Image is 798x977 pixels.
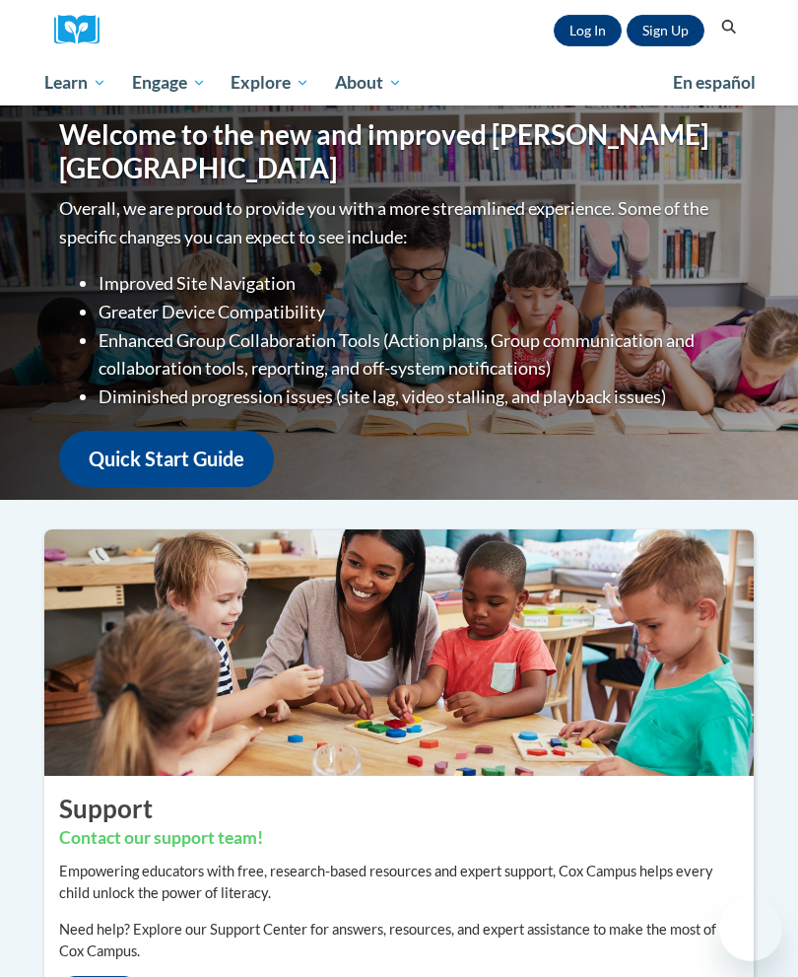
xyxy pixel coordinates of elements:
li: Enhanced Group Collaboration Tools (Action plans, Group communication and collaboration tools, re... [99,326,739,384]
span: Learn [44,71,106,95]
p: Empowering educators with free, research-based resources and expert support, Cox Campus helps eve... [59,861,739,904]
iframe: Button to launch messaging window [719,898,782,961]
a: Cox Campus [54,15,113,45]
a: Learn [32,60,119,105]
a: Quick Start Guide [59,431,274,487]
span: Explore [231,71,309,95]
span: En español [673,72,756,93]
h2: Support [59,791,739,826]
span: About [335,71,402,95]
a: En español [660,62,768,104]
a: About [322,60,415,105]
a: Engage [119,60,219,105]
p: Overall, we are proud to provide you with a more streamlined experience. Some of the specific cha... [59,194,739,251]
h3: Contact our support team! [59,826,739,851]
a: Register [627,15,704,46]
li: Improved Site Navigation [99,269,739,298]
li: Greater Device Compatibility [99,298,739,326]
button: Search [714,16,744,39]
span: Engage [132,71,206,95]
h1: Welcome to the new and improved [PERSON_NAME][GEOGRAPHIC_DATA] [59,118,739,184]
img: Logo brand [54,15,113,45]
img: ... [30,529,768,776]
a: Log In [554,15,622,46]
li: Diminished progression issues (site lag, video stalling, and playback issues) [99,383,739,411]
div: Main menu [30,60,768,105]
p: Need help? Explore our Support Center for answers, resources, and expert assistance to make the m... [59,919,739,962]
a: Explore [218,60,322,105]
